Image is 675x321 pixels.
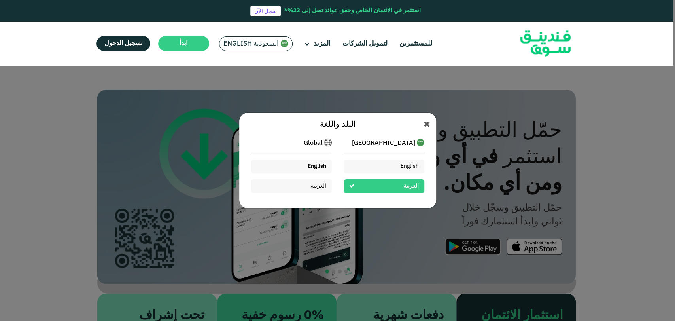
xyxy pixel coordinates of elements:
a: لتمويل الشركات [340,37,389,50]
span: ابدأ [180,40,187,46]
span: المزيد [314,40,331,47]
img: SA Flag [280,40,288,47]
span: العربية [311,183,326,189]
div: استثمر في الائتمان الخاص وحقق عوائد تصل إلى 23%* [284,6,421,15]
a: سجل الآن [250,6,281,16]
a: للمستثمرين [397,37,434,50]
span: العربية [403,183,419,189]
span: English [308,163,326,169]
span: English [401,163,419,169]
a: تسجيل الدخول [96,36,150,51]
img: SA Flag [416,139,424,146]
span: Global [304,139,323,148]
img: SA Flag [324,139,332,146]
span: [GEOGRAPHIC_DATA] [352,139,415,148]
img: Logo [507,24,584,64]
span: السعودية English [223,39,279,48]
div: البلد واللغة [251,119,424,131]
span: تسجيل الدخول [104,40,142,46]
